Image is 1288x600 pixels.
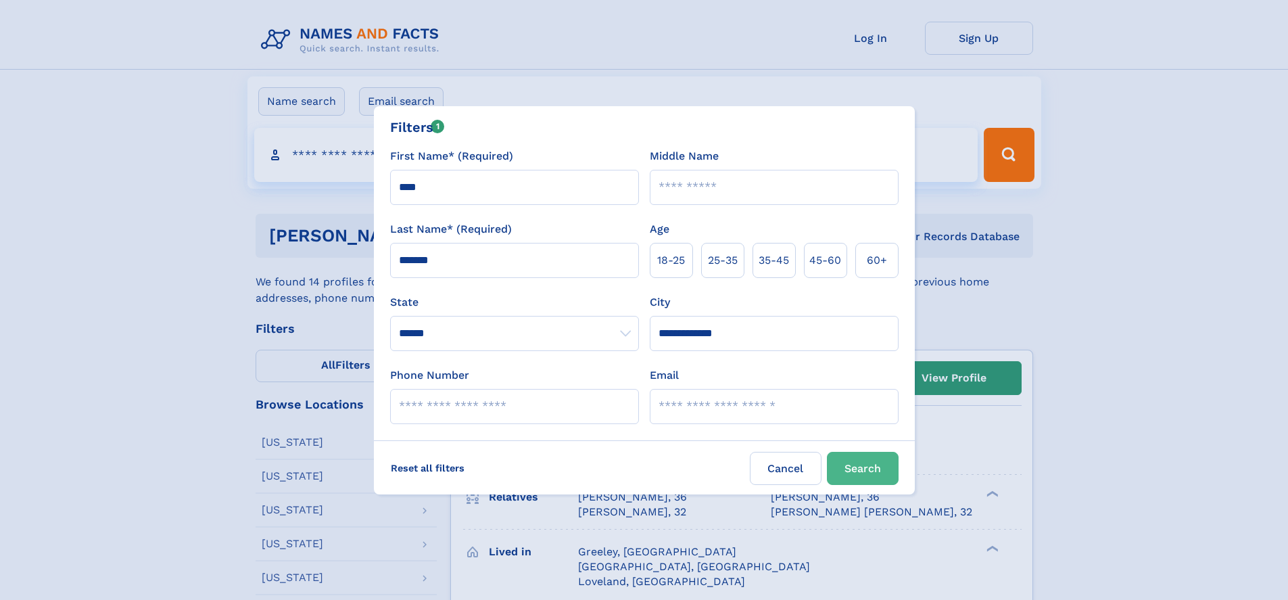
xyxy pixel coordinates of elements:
[759,252,789,269] span: 35‑45
[650,148,719,164] label: Middle Name
[650,367,679,384] label: Email
[650,294,670,310] label: City
[650,221,669,237] label: Age
[390,148,513,164] label: First Name* (Required)
[390,367,469,384] label: Phone Number
[827,452,899,485] button: Search
[708,252,738,269] span: 25‑35
[390,294,639,310] label: State
[657,252,685,269] span: 18‑25
[867,252,887,269] span: 60+
[390,221,512,237] label: Last Name* (Required)
[382,452,473,484] label: Reset all filters
[809,252,841,269] span: 45‑60
[750,452,821,485] label: Cancel
[390,117,445,137] div: Filters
